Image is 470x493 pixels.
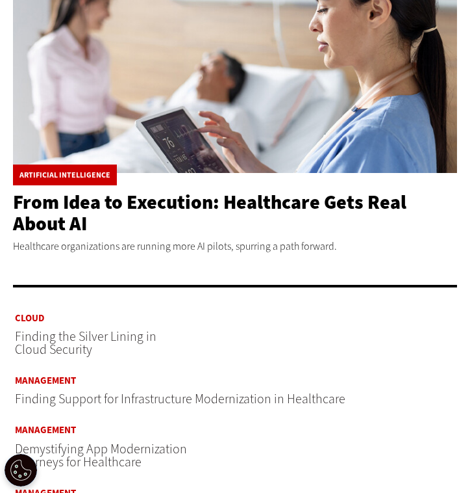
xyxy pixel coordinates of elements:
[15,313,168,323] a: Cloud
[19,171,110,179] a: Artificial Intelligence
[15,376,345,386] a: Management
[5,454,37,486] button: Open Preferences
[5,454,37,486] div: Cookie Settings
[15,390,345,408] a: Finding Support for Infrastructure Modernization in Healthcare
[15,440,187,471] a: Demystifying App Modernization Journeys for Healthcare
[15,328,156,358] a: Finding the Silver Lining in Cloud Security
[13,189,406,237] a: From Idea to Execution: Healthcare Gets Real About AI
[15,425,224,435] a: Management
[13,238,457,255] p: Healthcare organizations are running more AI pilots, spurring a path forward.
